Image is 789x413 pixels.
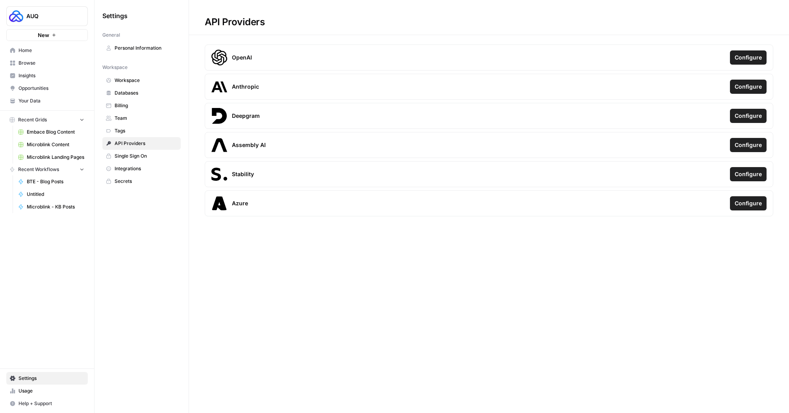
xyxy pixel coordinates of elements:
a: Databases [102,87,181,99]
span: Databases [115,89,177,97]
a: Microblink Landing Pages [15,151,88,164]
span: Recent Workflows [18,166,59,173]
button: Configure [730,50,767,65]
span: Help + Support [19,400,84,407]
a: Home [6,44,88,57]
span: Browse [19,60,84,67]
button: Recent Grids [6,114,88,126]
span: Configure [735,112,762,120]
span: Stability [232,170,254,178]
a: Team [102,112,181,125]
a: Insights [6,69,88,82]
span: BTE - Blog Posts [27,178,84,185]
span: Configure [735,54,762,61]
span: Deepgram [232,112,260,120]
button: Configure [730,109,767,123]
a: Opportunities [6,82,88,95]
a: Your Data [6,95,88,107]
span: OpenAI [232,54,252,61]
button: Configure [730,80,767,94]
a: Untitled [15,188,88,201]
a: Personal Information [102,42,181,54]
a: Billing [102,99,181,112]
span: Embace Blog Content [27,128,84,136]
a: Embace Blog Content [15,126,88,138]
span: Microblink - KB Posts [27,203,84,210]
span: Workspace [102,64,128,71]
span: Team [115,115,177,122]
button: Workspace: AUQ [6,6,88,26]
span: Settings [19,375,84,382]
a: BTE - Blog Posts [15,175,88,188]
img: AUQ Logo [9,9,23,23]
a: Secrets [102,175,181,188]
span: Microblink Content [27,141,84,148]
button: New [6,29,88,41]
button: Configure [730,138,767,152]
span: AUQ [26,12,74,20]
span: Configure [735,141,762,149]
span: Microblink Landing Pages [27,154,84,161]
span: Settings [102,11,128,20]
div: API Providers [189,16,281,28]
span: Secrets [115,178,177,185]
span: Usage [19,387,84,394]
button: Configure [730,196,767,210]
a: Browse [6,57,88,69]
span: Assembly AI [232,141,266,149]
span: Untitled [27,191,84,198]
span: Tags [115,127,177,134]
a: API Providers [102,137,181,150]
span: Configure [735,170,762,178]
span: Workspace [115,77,177,84]
span: Home [19,47,84,54]
span: Configure [735,199,762,207]
span: General [102,32,120,39]
a: Single Sign On [102,150,181,162]
button: Help + Support [6,397,88,410]
span: API Providers [115,140,177,147]
a: Settings [6,372,88,385]
span: Insights [19,72,84,79]
span: Integrations [115,165,177,172]
a: Tags [102,125,181,137]
span: Configure [735,83,762,91]
a: Workspace [102,74,181,87]
span: Your Data [19,97,84,104]
a: Microblink - KB Posts [15,201,88,213]
span: Anthropic [232,83,259,91]
span: Single Sign On [115,153,177,160]
span: Opportunities [19,85,84,92]
span: New [38,31,49,39]
a: Integrations [102,162,181,175]
span: Personal Information [115,45,177,52]
span: Azure [232,199,248,207]
span: Recent Grids [18,116,47,123]
span: Billing [115,102,177,109]
button: Configure [730,167,767,181]
a: Usage [6,385,88,397]
button: Recent Workflows [6,164,88,175]
a: Microblink Content [15,138,88,151]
